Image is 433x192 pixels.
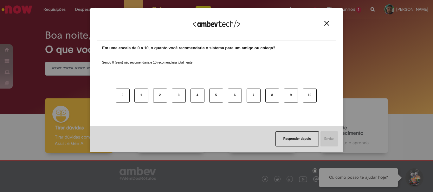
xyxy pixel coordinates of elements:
[193,20,240,28] img: Logo Ambevtech
[324,21,329,26] img: Close
[228,89,242,102] button: 6
[303,89,317,102] button: 10
[275,131,319,146] button: Responder depois
[247,89,261,102] button: 7
[209,89,223,102] button: 5
[322,21,331,26] button: Close
[102,53,193,65] label: Sendo 0 (zero) não recomendaria e 10 recomendaria totalmente.
[265,89,279,102] button: 8
[153,89,167,102] button: 2
[284,89,298,102] button: 9
[191,89,204,102] button: 4
[102,45,275,51] label: Em uma escala de 0 a 10, o quanto você recomendaria o sistema para um amigo ou colega?
[172,89,186,102] button: 3
[116,89,130,102] button: 0
[134,89,148,102] button: 1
